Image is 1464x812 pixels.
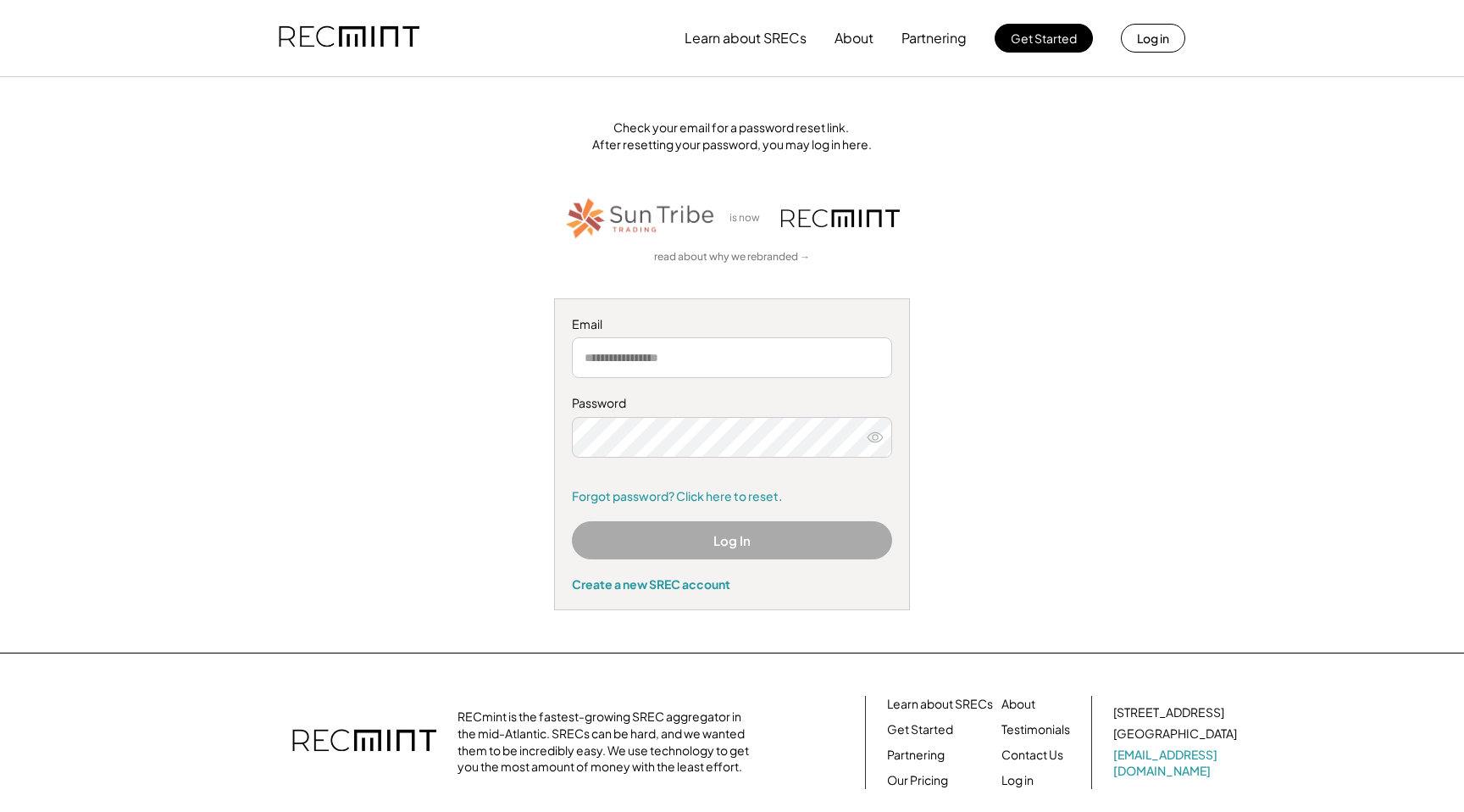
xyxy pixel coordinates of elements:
a: Log in [1001,772,1034,789]
a: Our Pricing [887,772,948,789]
a: Learn about SRECs [887,696,993,713]
a: Testimonials [1001,721,1070,738]
img: recmint-logotype%403x.png [279,9,419,67]
button: Partnering [901,21,967,55]
img: recmint-logotype%403x.png [781,209,900,227]
img: recmint-logotype%403x.png [292,712,436,771]
button: Log in [1121,24,1185,53]
a: Partnering [887,747,945,764]
a: [EMAIL_ADDRESS][DOMAIN_NAME] [1113,747,1240,780]
a: Get Started [887,721,953,738]
div: Check your email for a password reset link. After resetting your password, you may log in here. [210,120,1254,153]
div: [GEOGRAPHIC_DATA] [1113,726,1237,742]
div: is now [725,211,773,225]
button: About [835,21,873,55]
div: [STREET_ADDRESS] [1113,704,1224,721]
div: Create a new SREC account [572,576,892,592]
div: Email [572,316,892,333]
button: Get Started [995,24,1093,53]
a: About [1001,696,1035,713]
div: Password [572,395,892,412]
a: Forgot password? Click here to reset. [572,488,892,505]
button: Log In [572,521,892,559]
a: read about why we rebranded → [654,250,810,264]
div: RECmint is the fastest-growing SREC aggregator in the mid-Atlantic. SRECs can be hard, and we wan... [457,709,758,775]
button: Learn about SRECs [685,21,807,55]
img: STT_Horizontal_Logo%2B-%2BColor.png [564,195,717,242]
a: Contact Us [1001,747,1063,764]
